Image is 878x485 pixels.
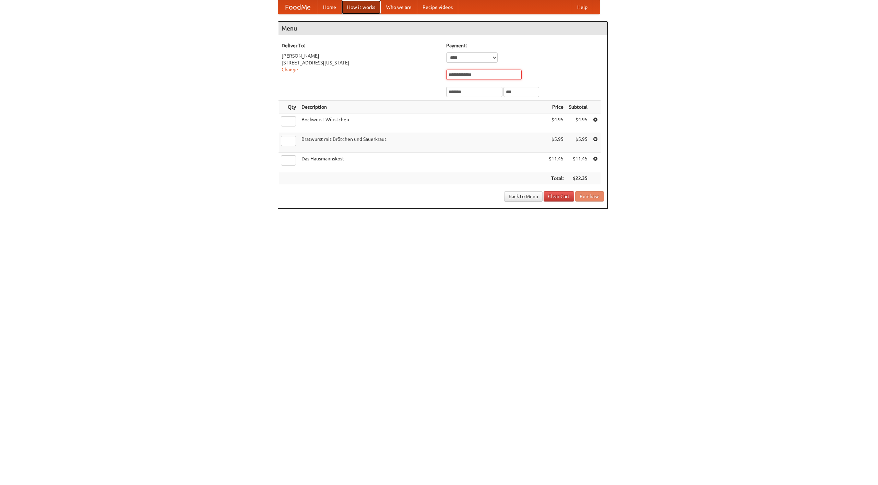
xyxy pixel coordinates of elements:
[566,153,590,172] td: $11.45
[566,101,590,113] th: Subtotal
[282,42,439,49] h5: Deliver To:
[381,0,417,14] a: Who we are
[299,153,546,172] td: Das Hausmannskost
[546,153,566,172] td: $11.45
[566,133,590,153] td: $5.95
[546,172,566,185] th: Total:
[504,191,543,202] a: Back to Menu
[299,101,546,113] th: Description
[282,52,439,59] div: [PERSON_NAME]
[566,113,590,133] td: $4.95
[278,22,607,35] h4: Menu
[299,133,546,153] td: Bratwurst mit Brötchen und Sauerkraut
[546,113,566,133] td: $4.95
[546,101,566,113] th: Price
[446,42,604,49] h5: Payment:
[544,191,574,202] a: Clear Cart
[299,113,546,133] td: Bockwurst Würstchen
[282,67,298,72] a: Change
[342,0,381,14] a: How it works
[546,133,566,153] td: $5.95
[566,172,590,185] th: $22.35
[278,101,299,113] th: Qty
[575,191,604,202] button: Purchase
[278,0,318,14] a: FoodMe
[417,0,458,14] a: Recipe videos
[282,59,439,66] div: [STREET_ADDRESS][US_STATE]
[318,0,342,14] a: Home
[572,0,593,14] a: Help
